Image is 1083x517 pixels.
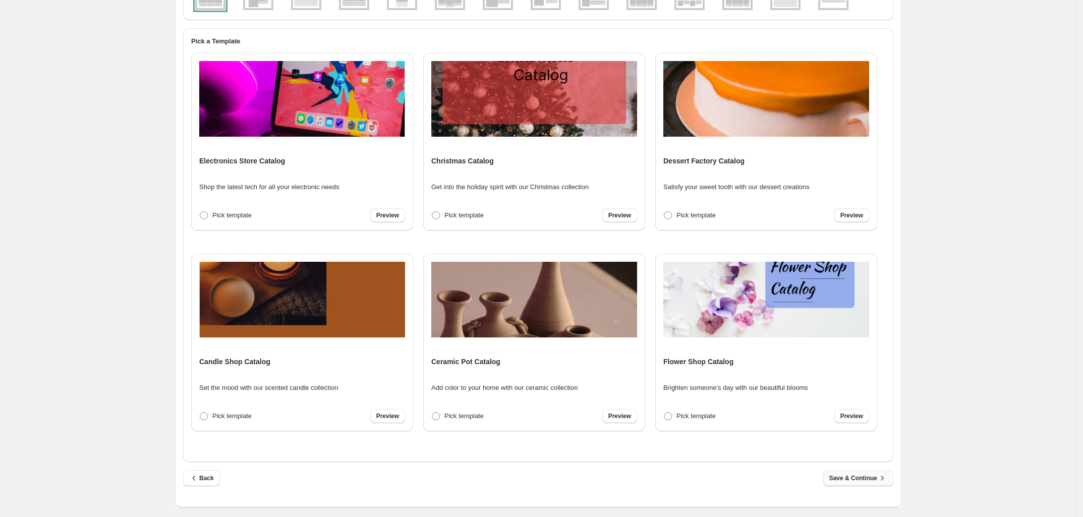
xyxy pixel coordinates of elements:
[376,211,399,219] span: Preview
[183,470,220,486] button: Back
[444,412,484,420] span: Pick template
[431,156,494,166] h4: Christmas Catalog
[431,182,589,192] p: Get into the holiday spirit with our Christmas collection
[189,473,214,483] span: Back
[840,211,863,219] span: Preview
[676,211,716,219] span: Pick template
[370,208,405,222] a: Preview
[199,182,339,192] p: Shop the latest tech for all your electronic needs
[444,211,484,219] span: Pick template
[823,470,893,486] button: Save & Continue
[602,409,637,423] a: Preview
[212,211,252,219] span: Pick template
[376,412,399,420] span: Preview
[199,383,338,393] p: Set the mood with our scented candle collection
[370,409,405,423] a: Preview
[676,412,716,420] span: Pick template
[199,156,285,166] h4: Electronics Store Catalog
[663,383,808,393] p: Brighten someone's day with our beautiful blooms
[663,357,733,367] h4: Flower Shop Catalog
[431,357,500,367] h4: Ceramic Pot Catalog
[840,412,863,420] span: Preview
[431,383,578,393] p: Add color to your home with our ceramic collection
[663,156,745,166] h4: Dessert Factory Catalog
[834,208,869,222] a: Preview
[212,412,252,420] span: Pick template
[834,409,869,423] a: Preview
[608,412,631,420] span: Preview
[191,36,885,46] h2: Pick a Template
[199,357,270,367] h4: Candle Shop Catalog
[602,208,637,222] a: Preview
[608,211,631,219] span: Preview
[829,473,887,483] span: Save & Continue
[663,182,810,192] p: Satisfy your sweet tooth with our dessert creations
